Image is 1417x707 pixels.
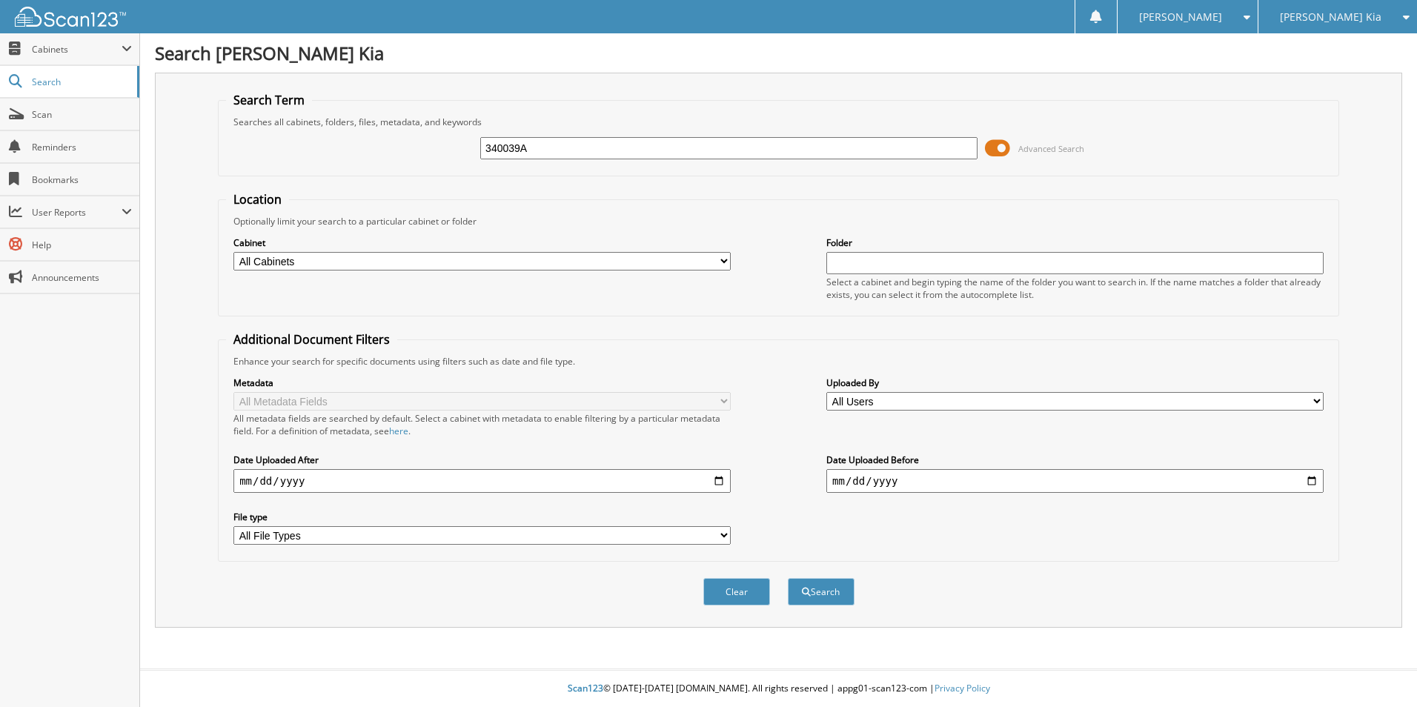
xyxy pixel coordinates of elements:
[226,116,1331,128] div: Searches all cabinets, folders, files, metadata, and keywords
[826,454,1324,466] label: Date Uploaded Before
[140,671,1417,707] div: © [DATE]-[DATE] [DOMAIN_NAME]. All rights reserved | appg01-scan123-com |
[233,236,731,249] label: Cabinet
[226,331,397,348] legend: Additional Document Filters
[32,206,122,219] span: User Reports
[226,215,1331,228] div: Optionally limit your search to a particular cabinet or folder
[233,412,731,437] div: All metadata fields are searched by default. Select a cabinet with metadata to enable filtering b...
[32,141,132,153] span: Reminders
[32,239,132,251] span: Help
[233,469,731,493] input: start
[703,578,770,605] button: Clear
[935,682,990,694] a: Privacy Policy
[32,43,122,56] span: Cabinets
[32,108,132,121] span: Scan
[32,76,130,88] span: Search
[826,469,1324,493] input: end
[788,578,854,605] button: Search
[826,376,1324,389] label: Uploaded By
[226,355,1331,368] div: Enhance your search for specific documents using filters such as date and file type.
[1139,13,1222,21] span: [PERSON_NAME]
[226,92,312,108] legend: Search Term
[1343,636,1417,707] iframe: Chat Widget
[568,682,603,694] span: Scan123
[226,191,289,208] legend: Location
[1018,143,1084,154] span: Advanced Search
[389,425,408,437] a: here
[155,41,1402,65] h1: Search [PERSON_NAME] Kia
[826,236,1324,249] label: Folder
[233,454,731,466] label: Date Uploaded After
[233,511,731,523] label: File type
[233,376,731,389] label: Metadata
[15,7,126,27] img: scan123-logo-white.svg
[826,276,1324,301] div: Select a cabinet and begin typing the name of the folder you want to search in. If the name match...
[32,173,132,186] span: Bookmarks
[1280,13,1381,21] span: [PERSON_NAME] Kia
[32,271,132,284] span: Announcements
